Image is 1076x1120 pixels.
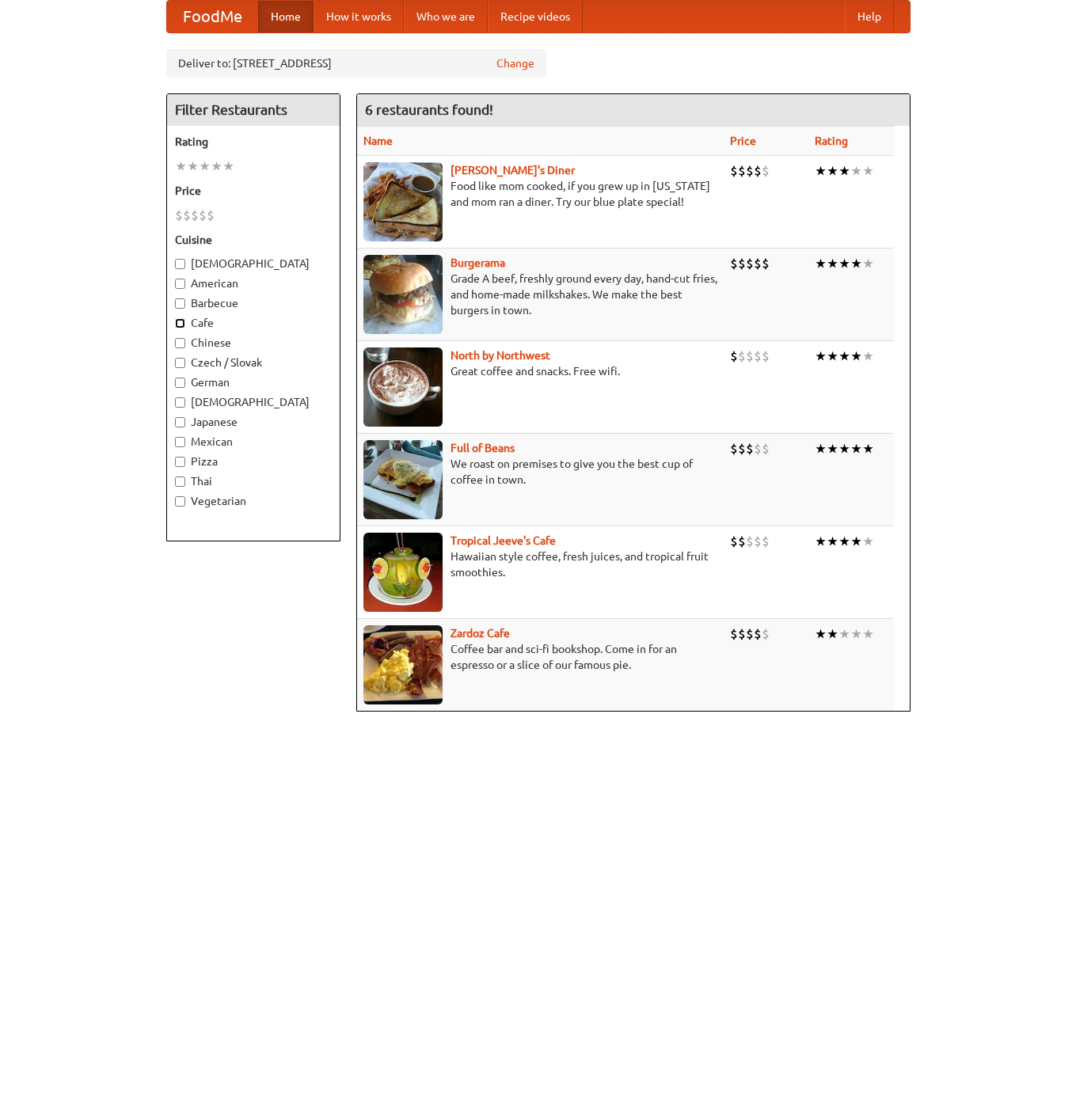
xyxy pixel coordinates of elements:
[404,1,488,32] a: Who we are
[762,440,770,457] li: $
[363,178,717,210] p: Food like mom cooked, if you grew up in [US_STATE] and mom ran a diner. Try our blue plate special!
[175,338,185,348] input: Chinese
[175,493,332,509] label: Vegetarian
[845,1,894,32] a: Help
[862,625,874,643] li: ★
[730,533,738,550] li: $
[207,207,215,224] li: $
[167,94,340,126] h4: Filter Restaurants
[175,414,332,430] label: Japanese
[175,315,332,331] label: Cafe
[451,256,505,269] a: Burgerama
[746,162,754,180] li: $
[738,440,746,457] li: $
[175,318,185,328] input: Cafe
[363,549,717,580] p: Hawaiian style coffee, fresh juices, and tropical fruit smoothies.
[451,164,575,177] a: [PERSON_NAME]'s Diner
[838,625,850,643] li: ★
[815,533,827,550] li: ★
[175,496,185,507] input: Vegetarian
[862,255,874,272] li: ★
[762,625,770,643] li: $
[175,374,332,390] label: German
[175,457,185,467] input: Pizza
[730,440,738,457] li: $
[754,347,762,365] li: $
[762,533,770,550] li: $
[496,55,534,71] a: Change
[451,534,556,547] b: Tropical Jeeve's Cafe
[363,347,443,427] img: north.jpg
[451,349,550,362] a: North by Northwest
[754,162,762,180] li: $
[815,347,827,365] li: ★
[451,442,515,454] a: Full of Beans
[730,347,738,365] li: $
[730,162,738,180] li: $
[175,259,185,269] input: [DEMOGRAPHIC_DATA]
[730,255,738,272] li: $
[738,162,746,180] li: $
[363,255,443,334] img: burgerama.jpg
[451,627,510,640] a: Zardoz Cafe
[175,378,185,388] input: German
[175,207,183,224] li: $
[762,347,770,365] li: $
[175,355,332,370] label: Czech / Slovak
[175,134,332,150] h5: Rating
[314,1,404,32] a: How it works
[827,255,838,272] li: ★
[363,271,717,318] p: Grade A beef, freshly ground every day, hand-cut fries, and home-made milkshakes. We make the bes...
[175,183,332,199] h5: Price
[815,162,827,180] li: ★
[838,255,850,272] li: ★
[827,533,838,550] li: ★
[738,625,746,643] li: $
[746,255,754,272] li: $
[815,255,827,272] li: ★
[815,135,848,147] a: Rating
[363,440,443,519] img: beans.jpg
[762,255,770,272] li: $
[199,158,211,175] li: ★
[175,358,185,368] input: Czech / Slovak
[746,533,754,550] li: $
[175,476,185,487] input: Thai
[222,158,234,175] li: ★
[175,279,185,289] input: American
[850,440,862,457] li: ★
[175,298,185,309] input: Barbecue
[363,363,717,379] p: Great coffee and snacks. Free wifi.
[827,162,838,180] li: ★
[167,1,258,32] a: FoodMe
[175,394,332,410] label: [DEMOGRAPHIC_DATA]
[365,102,493,117] ng-pluralize: 6 restaurants found!
[754,533,762,550] li: $
[175,232,332,248] h5: Cuisine
[191,207,199,224] li: $
[175,454,332,469] label: Pizza
[738,533,746,550] li: $
[762,162,770,180] li: $
[815,440,827,457] li: ★
[166,49,546,78] div: Deliver to: [STREET_ADDRESS]
[862,440,874,457] li: ★
[175,473,332,489] label: Thai
[746,440,754,457] li: $
[754,440,762,457] li: $
[862,533,874,550] li: ★
[363,533,443,612] img: jeeves.jpg
[827,625,838,643] li: ★
[175,295,332,311] label: Barbecue
[754,255,762,272] li: $
[363,135,393,147] a: Name
[175,397,185,408] input: [DEMOGRAPHIC_DATA]
[175,256,332,271] label: [DEMOGRAPHIC_DATA]
[850,533,862,550] li: ★
[175,335,332,351] label: Chinese
[850,625,862,643] li: ★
